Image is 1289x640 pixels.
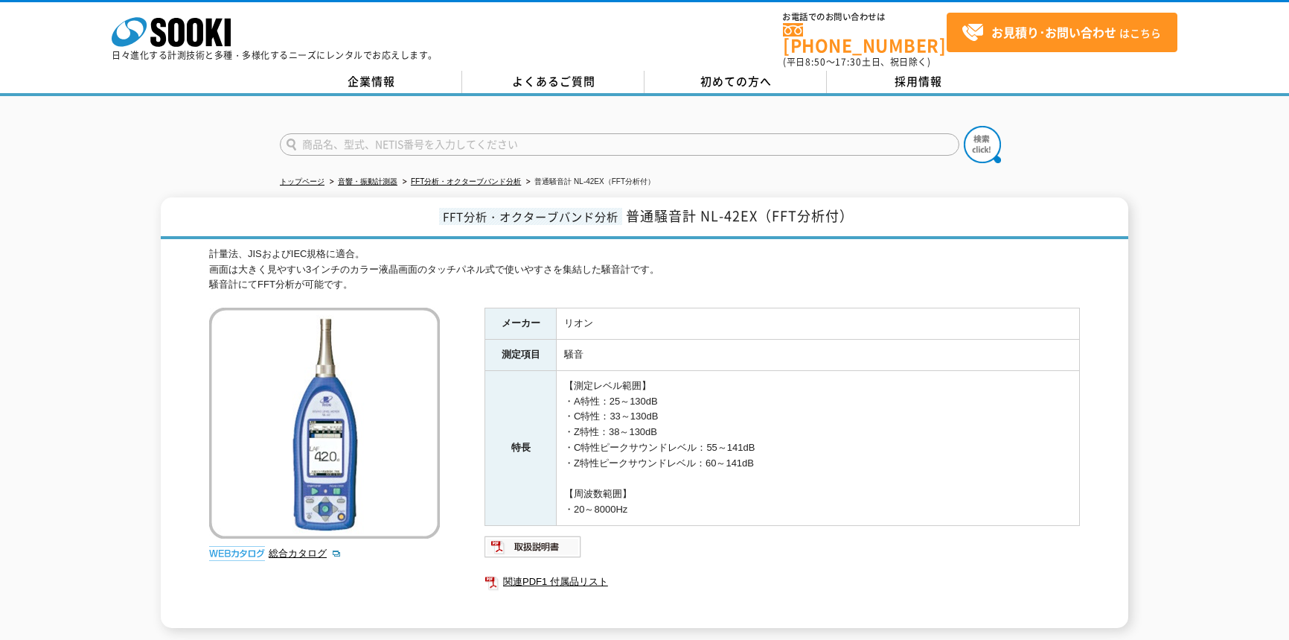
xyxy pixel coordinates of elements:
[964,126,1001,163] img: btn_search.png
[484,545,582,556] a: 取扱説明書
[439,208,622,225] span: FFT分析・オクターブバンド分析
[485,370,557,525] th: 特長
[209,308,440,539] img: 普通騒音計 NL-42EX（FFT分析付）
[947,13,1177,52] a: お見積り･お問い合わせはこちら
[338,177,397,186] a: 音響・振動計測器
[991,23,1116,41] strong: お見積り･お問い合わせ
[557,340,1080,371] td: 騒音
[462,71,644,93] a: よくあるご質問
[557,308,1080,340] td: リオン
[269,548,342,559] a: 総合カタログ
[783,13,947,22] span: お電話でのお問い合わせは
[835,55,862,69] span: 17:30
[805,55,826,69] span: 8:50
[485,340,557,371] th: 測定項目
[280,133,959,156] input: 商品名、型式、NETIS番号を入力してください
[485,308,557,340] th: メーカー
[411,177,521,186] a: FFT分析・オクターブバンド分析
[112,51,438,60] p: 日々進化する計測技術と多種・多様化するニーズにレンタルでお応えします。
[962,22,1161,44] span: はこちら
[280,177,324,186] a: トップページ
[523,174,655,190] li: 普通騒音計 NL-42EX（FFT分析付）
[484,572,1080,592] a: 関連PDF1 付属品リスト
[783,55,930,69] span: (平日 ～ 土日、祝日除く)
[626,206,854,226] span: 普通騒音計 NL-42EX（FFT分析付）
[209,247,1080,293] div: 計量法、JISおよびIEC規格に適合。 画面は大きく見やすい3インチのカラー液晶画面のタッチパネル式で使いやすさを集結した騒音計です。 騒音計にてFFT分析が可能です。
[280,71,462,93] a: 企業情報
[484,535,582,559] img: 取扱説明書
[827,71,1009,93] a: 採用情報
[700,73,772,89] span: 初めての方へ
[644,71,827,93] a: 初めての方へ
[557,370,1080,525] td: 【測定レベル範囲】 ・A特性：25～130dB ・C特性：33～130dB ・Z特性：38～130dB ・C特性ピークサウンドレベル：55～141dB ・Z特性ピークサウンドレベル：60～141...
[209,546,265,561] img: webカタログ
[783,23,947,54] a: [PHONE_NUMBER]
